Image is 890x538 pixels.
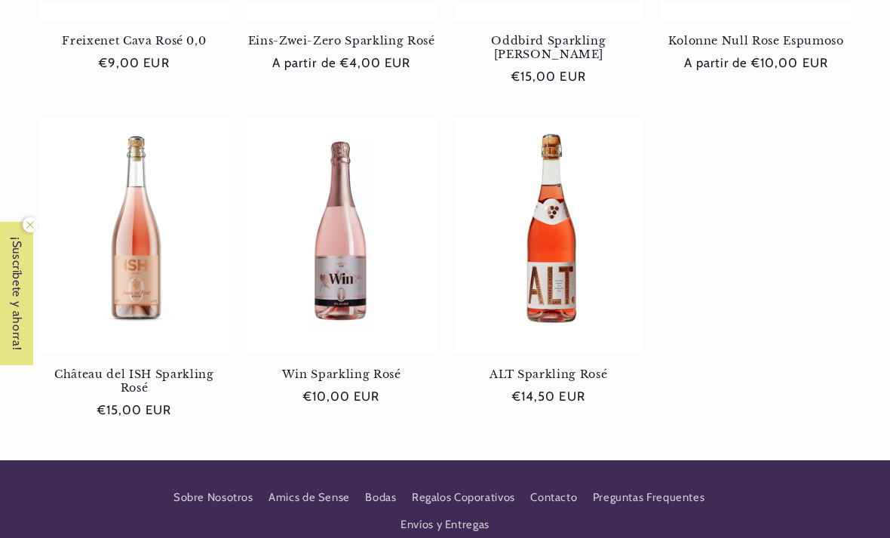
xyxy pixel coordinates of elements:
a: Win Sparkling Rosé [247,367,436,381]
span: ¡Suscríbete y ahorra! [2,222,32,365]
a: Bodas [365,484,396,512]
a: Freixenet Cava Rosé 0,0 [40,34,229,48]
a: Oddbird Sparkling [PERSON_NAME] [454,34,643,62]
a: ALT Sparkling Rosé [454,367,643,381]
a: Kolonne Null Rose Espumoso [661,34,851,48]
a: Château del ISH Sparkling Rosé [40,367,229,395]
a: Contacto [530,484,577,512]
a: Amics de Sense [269,484,350,512]
a: Preguntas Frequentes [593,484,705,512]
a: Regalos Coporativos [412,484,515,512]
a: Eins-Zwei-Zero Sparkling Rosé [247,34,436,48]
a: Sobre Nosotros [173,488,253,512]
